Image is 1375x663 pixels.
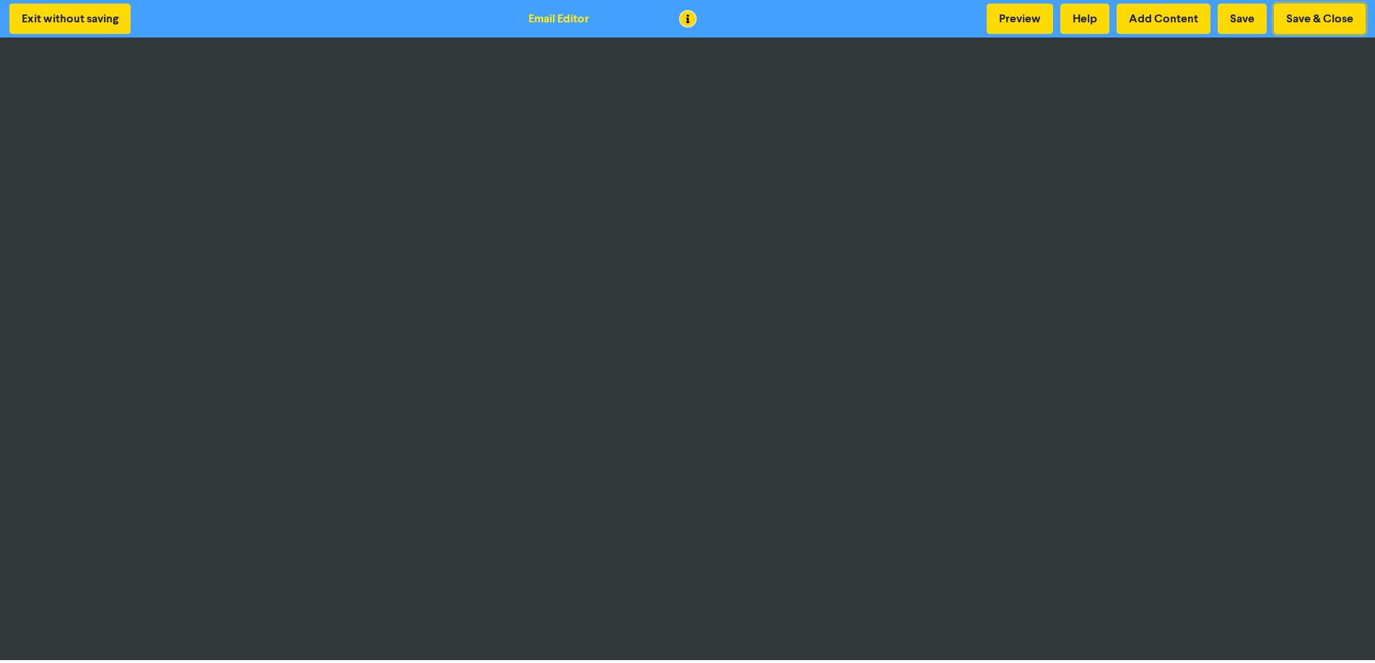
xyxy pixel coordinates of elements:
button: Help [1060,4,1109,34]
button: Exit without saving [9,4,131,34]
button: Save [1218,4,1267,34]
div: Email Editor [528,10,589,27]
button: Add Content [1117,4,1210,34]
button: Preview [987,4,1053,34]
button: Save & Close [1274,4,1366,34]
